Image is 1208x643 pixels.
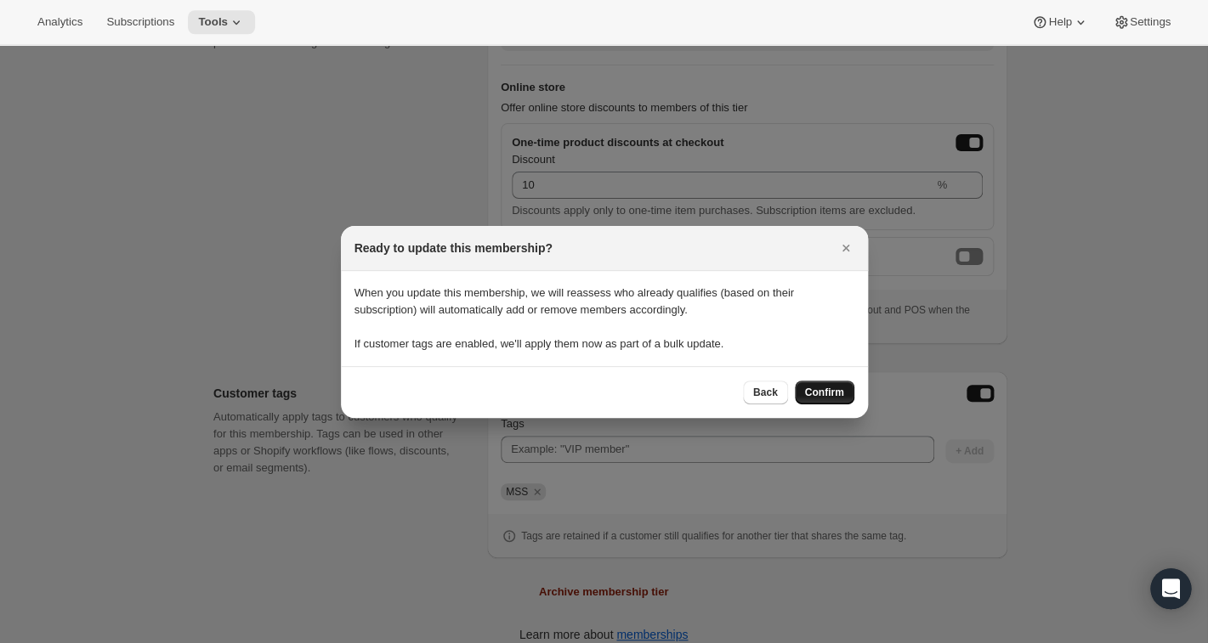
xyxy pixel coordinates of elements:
[805,386,844,399] span: Confirm
[834,236,858,260] button: Close
[37,15,82,29] span: Analytics
[198,15,228,29] span: Tools
[1103,10,1181,34] button: Settings
[354,285,854,319] p: When you update this membership, we will reassess who already qualifies (based on their subscript...
[743,381,788,404] button: Back
[1130,15,1171,29] span: Settings
[27,10,93,34] button: Analytics
[188,10,255,34] button: Tools
[1048,15,1071,29] span: Help
[1021,10,1098,34] button: Help
[354,336,854,353] p: If customer tags are enabled, we'll apply them now as part of a bulk update.
[795,381,854,404] button: Confirm
[753,386,778,399] span: Back
[354,240,553,257] h2: Ready to update this membership?
[96,10,184,34] button: Subscriptions
[1150,568,1191,609] div: Open Intercom Messenger
[106,15,174,29] span: Subscriptions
